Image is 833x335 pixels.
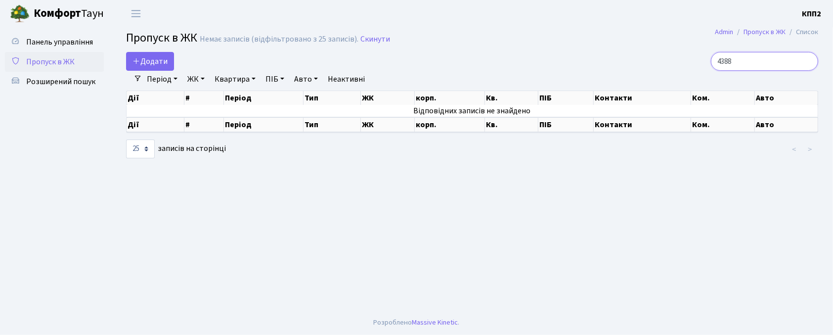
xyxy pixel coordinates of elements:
a: Панель управління [5,32,104,52]
th: Ком. [691,117,755,132]
select: записів на сторінці [126,140,155,158]
th: Авто [755,117,819,132]
div: Немає записів (відфільтровано з 25 записів). [200,35,358,44]
a: Massive Kinetic [412,317,458,328]
th: Період [224,91,304,105]
a: ПІБ [262,71,288,88]
a: Авто [290,71,322,88]
input: Пошук... [711,52,818,71]
a: Пропуск в ЖК [5,52,104,72]
b: Комфорт [34,5,81,21]
a: Додати [126,52,174,71]
span: Додати [132,56,168,67]
th: Тип [304,117,360,132]
th: Кв. [485,91,538,105]
a: ЖК [183,71,209,88]
nav: breadcrumb [700,22,833,43]
th: # [184,117,224,132]
th: Кв. [485,117,538,132]
td: Відповідних записів не знайдено [127,105,818,117]
label: записів на сторінці [126,140,226,158]
th: Контакти [594,117,691,132]
th: Дії [127,91,184,105]
th: Тип [304,91,360,105]
th: Ком. [691,91,755,105]
div: Розроблено . [374,317,460,328]
th: ПІБ [538,117,594,132]
span: Таун [34,5,104,22]
a: Пропуск в ЖК [744,27,786,37]
span: Розширений пошук [26,76,95,87]
a: Період [143,71,181,88]
th: Період [224,117,304,132]
a: КПП2 [802,8,821,20]
th: # [184,91,224,105]
li: Список [786,27,818,38]
a: Admin [715,27,733,37]
a: Неактивні [324,71,369,88]
b: КПП2 [802,8,821,19]
a: Скинути [360,35,390,44]
th: ЖК [361,91,415,105]
img: logo.png [10,4,30,24]
th: корп. [415,117,485,132]
th: Контакти [594,91,691,105]
th: ПІБ [538,91,594,105]
button: Переключити навігацію [124,5,148,22]
span: Панель управління [26,37,93,48]
th: Дії [127,117,184,132]
th: корп. [415,91,484,105]
th: ЖК [361,117,415,132]
a: Розширений пошук [5,72,104,92]
span: Пропуск в ЖК [126,29,197,47]
a: Квартира [211,71,260,88]
th: Авто [755,91,819,105]
span: Пропуск в ЖК [26,56,75,67]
